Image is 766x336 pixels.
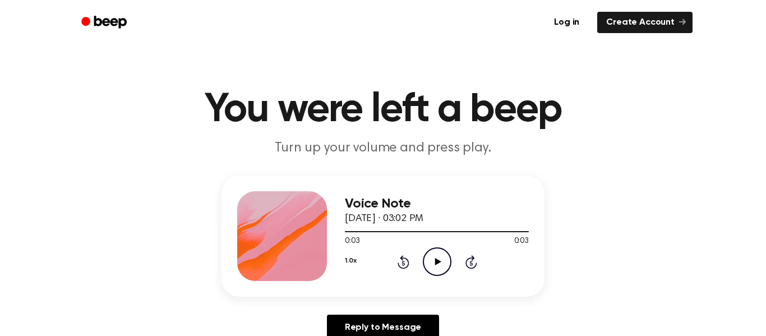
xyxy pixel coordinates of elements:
span: [DATE] · 03:02 PM [345,214,423,224]
h1: You were left a beep [96,90,670,130]
a: Create Account [597,12,693,33]
span: 0:03 [514,236,529,247]
a: Beep [73,12,137,34]
p: Turn up your volume and press play. [168,139,598,158]
span: 0:03 [345,236,359,247]
a: Log in [543,10,590,35]
h3: Voice Note [345,196,529,211]
button: 1.0x [345,251,356,270]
